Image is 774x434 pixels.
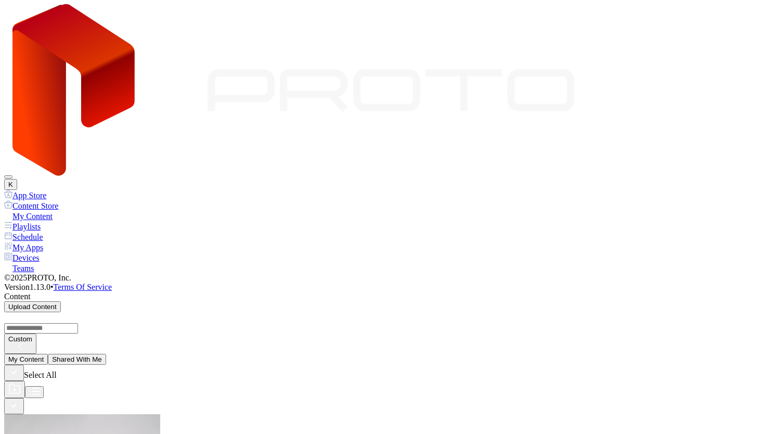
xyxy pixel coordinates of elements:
button: Upload Content [4,301,61,312]
a: Teams [4,263,770,273]
div: © 2025 PROTO, Inc. [4,273,770,283]
div: Custom [8,335,32,343]
a: My Content [4,211,770,221]
button: Shared With Me [48,354,106,365]
a: My Apps [4,242,770,252]
span: Version 1.13.0 • [4,283,54,291]
a: Playlists [4,221,770,232]
a: Content Store [4,200,770,211]
a: Devices [4,252,770,263]
button: K [4,179,17,190]
span: Select All [24,371,57,379]
a: Terms Of Service [54,283,112,291]
button: My Content [4,354,48,365]
div: Content [4,292,770,301]
button: Custom [4,334,36,354]
div: Upload Content [8,303,57,311]
a: App Store [4,190,770,200]
a: Schedule [4,232,770,242]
